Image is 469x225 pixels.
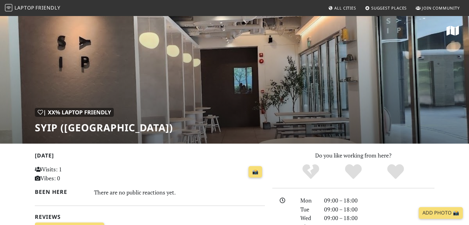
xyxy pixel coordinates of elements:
span: Join Community [422,5,460,11]
h1: SYIP ([GEOGRAPHIC_DATA]) [35,122,173,133]
span: Suggest Places [371,5,407,11]
div: Definitely! [374,163,417,180]
a: All Cities [326,2,359,14]
div: 09:00 – 18:00 [320,196,438,205]
a: Suggest Places [363,2,409,14]
a: 📸 [249,166,262,178]
div: Mon [297,196,320,205]
span: Friendly [35,4,60,11]
div: Wed [297,214,320,223]
div: Tue [297,205,320,214]
h2: Reviews [35,214,265,220]
div: Yes [332,163,375,180]
div: | XX% Laptop Friendly [35,108,114,117]
div: 09:00 – 18:00 [320,205,438,214]
div: No [290,163,332,180]
a: LaptopFriendly LaptopFriendly [5,3,60,14]
a: Join Community [413,2,462,14]
p: Do you like working from here? [272,151,434,160]
h2: Been here [35,189,87,195]
p: Visits: 1 Vibes: 0 [35,165,107,183]
h2: [DATE] [35,152,265,161]
img: LaptopFriendly [5,4,12,11]
span: Laptop [14,4,35,11]
div: 09:00 – 18:00 [320,214,438,223]
span: All Cities [334,5,356,11]
a: Add Photo 📸 [419,207,463,219]
div: There are no public reactions yet. [94,187,265,197]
